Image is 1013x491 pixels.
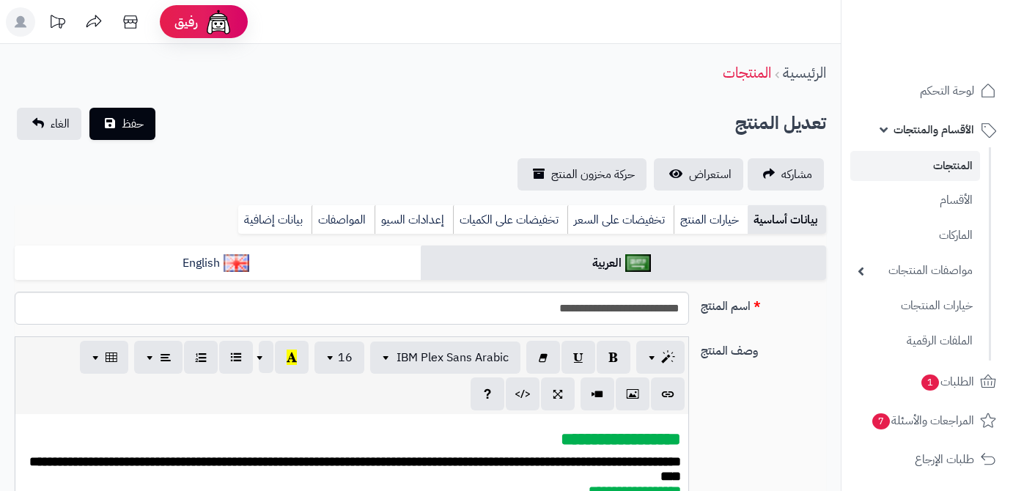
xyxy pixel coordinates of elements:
[51,115,70,133] span: الغاء
[224,254,249,272] img: English
[850,364,1004,399] a: الطلبات1
[397,349,509,366] span: IBM Plex Sans Arabic
[920,372,974,392] span: الطلبات
[850,73,1004,108] a: لوحة التحكم
[850,290,980,322] a: خيارات المنتجات
[174,13,198,31] span: رفيق
[850,185,980,216] a: الأقسام
[695,336,832,360] label: وصف المنتج
[551,166,635,183] span: حركة مخزون المنتج
[39,7,75,40] a: تحديثات المنصة
[872,413,890,429] span: 7
[517,158,647,191] a: حركة مخزون المنتج
[850,403,1004,438] a: المراجعات والأسئلة7
[204,7,233,37] img: ai-face.png
[654,158,743,191] a: استعراض
[695,292,832,315] label: اسم المنتج
[850,220,980,251] a: الماركات
[15,245,421,281] a: English
[122,115,144,133] span: حفظ
[850,442,1004,477] a: طلبات الإرجاع
[314,342,364,374] button: 16
[421,245,827,281] a: العربية
[370,342,520,374] button: IBM Plex Sans Arabic
[894,119,974,140] span: الأقسام والمنتجات
[748,205,826,235] a: بيانات أساسية
[17,108,81,140] a: الغاء
[748,158,824,191] a: مشاركه
[850,151,980,181] a: المنتجات
[915,449,974,470] span: طلبات الإرجاع
[850,325,980,357] a: الملفات الرقمية
[735,108,826,139] h2: تعديل المنتج
[567,205,674,235] a: تخفيضات على السعر
[723,62,771,84] a: المنتجات
[850,255,980,287] a: مواصفات المنتجات
[375,205,453,235] a: إعدادات السيو
[689,166,732,183] span: استعراض
[89,108,155,140] button: حفظ
[781,166,812,183] span: مشاركه
[921,374,939,391] span: 1
[338,349,353,366] span: 16
[674,205,748,235] a: خيارات المنتج
[920,81,974,101] span: لوحة التحكم
[312,205,375,235] a: المواصفات
[453,205,567,235] a: تخفيضات على الكميات
[238,205,312,235] a: بيانات إضافية
[783,62,826,84] a: الرئيسية
[625,254,651,272] img: العربية
[871,410,974,431] span: المراجعات والأسئلة
[913,41,999,72] img: logo-2.png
